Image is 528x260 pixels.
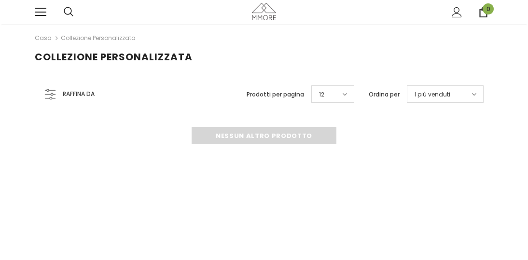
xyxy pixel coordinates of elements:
[319,90,324,99] span: 12
[61,34,136,42] a: Collezione personalizzata
[247,90,304,99] label: Prodotti per pagina
[478,7,488,17] a: 0
[63,89,95,99] span: Raffina da
[415,90,450,99] span: I più venduti
[35,32,52,44] a: Casa
[252,3,276,20] img: Casi MMORE
[369,90,400,99] label: Ordina per
[35,50,193,64] span: Collezione personalizzata
[483,3,494,14] span: 0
